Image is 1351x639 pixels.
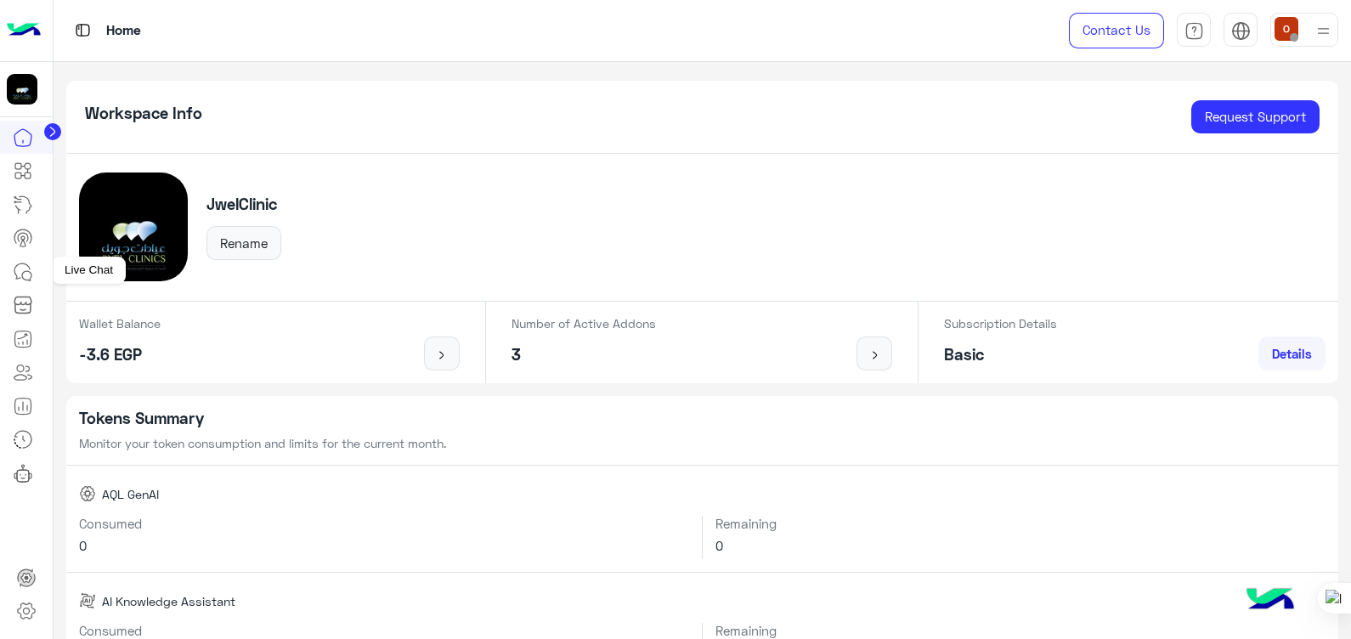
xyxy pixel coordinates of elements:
[79,314,161,332] p: Wallet Balance
[1231,21,1251,41] img: tab
[79,623,690,638] h6: Consumed
[79,172,188,281] img: workspace-image
[106,20,141,42] p: Home
[1184,21,1204,41] img: tab
[72,20,93,41] img: tab
[1275,17,1298,41] img: userImage
[715,538,1326,553] h6: 0
[85,104,202,123] h5: Workspace Info
[206,226,281,260] button: Rename
[512,314,656,332] p: Number of Active Addons
[1258,336,1326,370] a: Details
[1241,571,1300,631] img: hulul-logo.png
[1191,100,1320,134] a: Request Support
[1177,13,1211,48] a: tab
[1313,20,1334,42] img: profile
[432,348,453,362] img: icon
[102,485,159,503] span: AQL GenAI
[206,195,281,214] h5: JwelClinic
[79,516,690,531] h6: Consumed
[944,345,1057,365] h5: Basic
[1272,346,1312,361] span: Details
[79,485,96,502] img: AQL GenAI
[715,516,1326,531] h6: Remaining
[715,623,1326,638] h6: Remaining
[79,409,1326,428] h5: Tokens Summary
[52,257,126,284] div: Live Chat
[7,13,41,48] img: Logo
[944,314,1057,332] p: Subscription Details
[7,74,37,105] img: 177882628735456
[512,345,656,365] h5: 3
[79,592,96,609] img: AI Knowledge Assistant
[79,434,1326,452] p: Monitor your token consumption and limits for the current month.
[102,592,235,610] span: AI Knowledge Assistant
[79,538,690,553] h6: 0
[79,345,161,365] h5: -3.6 EGP
[1069,13,1164,48] a: Contact Us
[864,348,885,362] img: icon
